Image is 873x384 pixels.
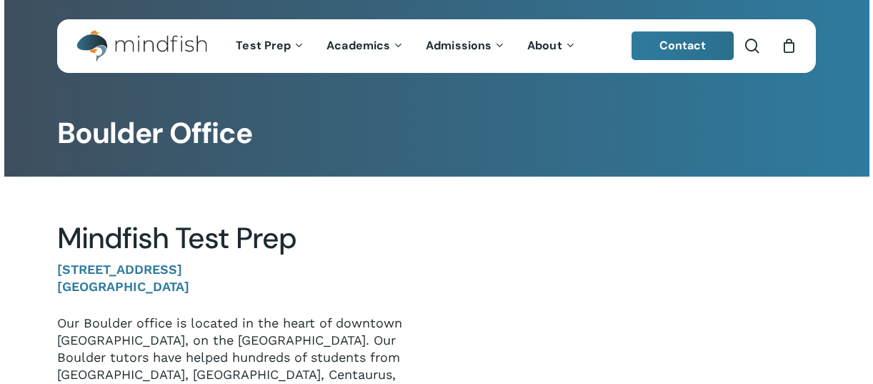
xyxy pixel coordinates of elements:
span: Test Prep [236,38,291,53]
a: Contact [632,31,734,60]
a: Admissions [415,40,517,52]
strong: [GEOGRAPHIC_DATA] [57,279,189,294]
span: About [527,38,562,53]
a: Cart [781,38,797,54]
a: About [517,40,587,52]
span: Academics [326,38,390,53]
span: Admissions [426,38,492,53]
span: Contact [659,38,707,53]
a: Academics [316,40,415,52]
header: Main Menu [57,19,816,73]
nav: Main Menu [225,19,587,73]
strong: [STREET_ADDRESS] [57,262,182,277]
h2: Mindfish Test Prep [57,221,415,256]
h1: Boulder Office [57,117,816,151]
a: Test Prep [225,40,316,52]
